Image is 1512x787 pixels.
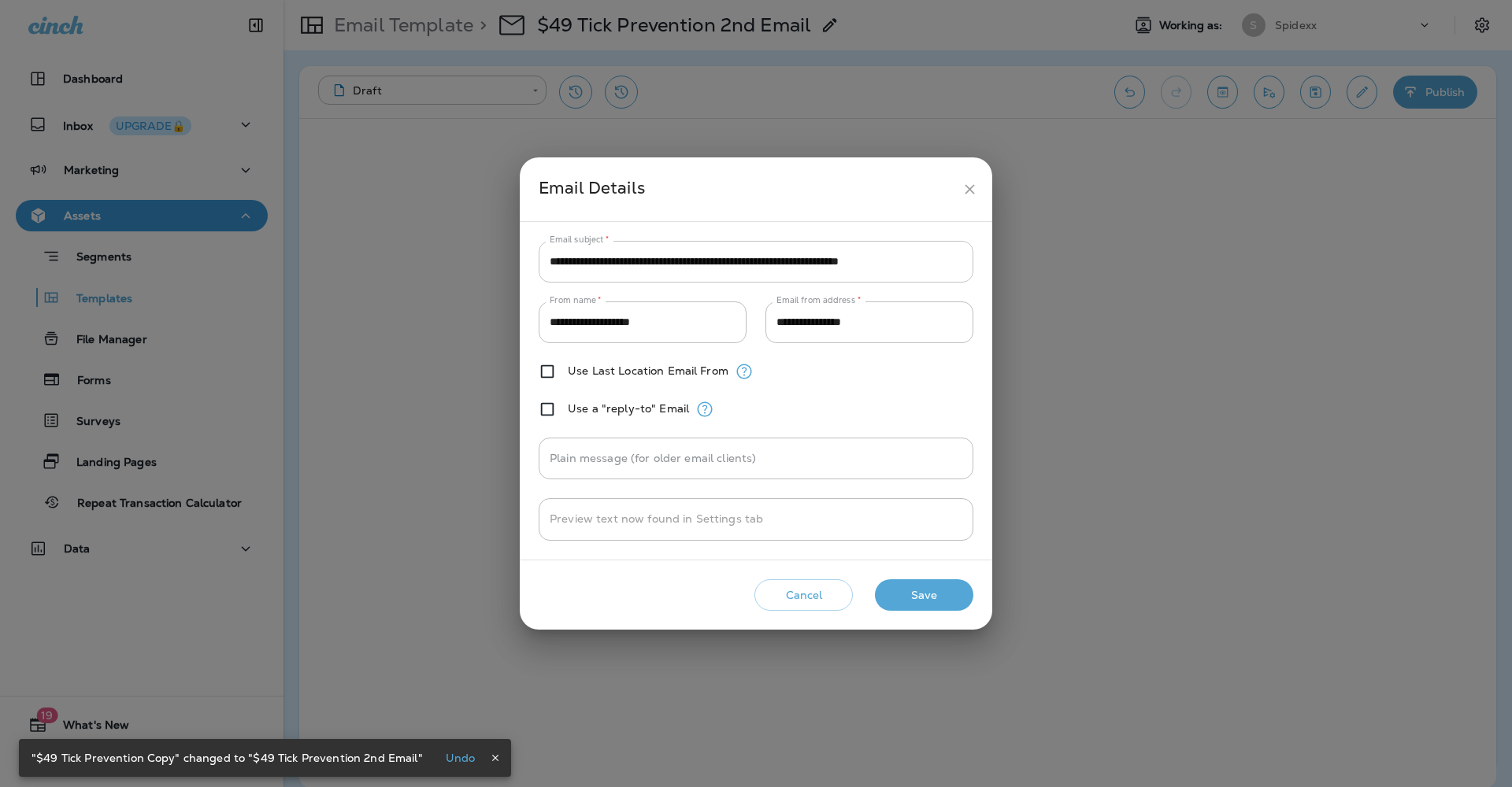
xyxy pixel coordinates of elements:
[875,579,973,611] button: Save
[550,234,610,246] label: Email subject
[955,175,984,204] button: close
[776,294,861,306] label: Email from address
[568,364,728,377] label: Use Last Location Email From
[550,294,602,306] label: From name
[539,175,955,204] div: Email Details
[446,752,476,764] p: Undo
[754,579,853,611] button: Cancel
[568,402,689,415] label: Use a "reply-to" Email
[31,744,423,772] div: "$49 Tick Prevention Copy" changed to "$49 Tick Prevention 2nd Email"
